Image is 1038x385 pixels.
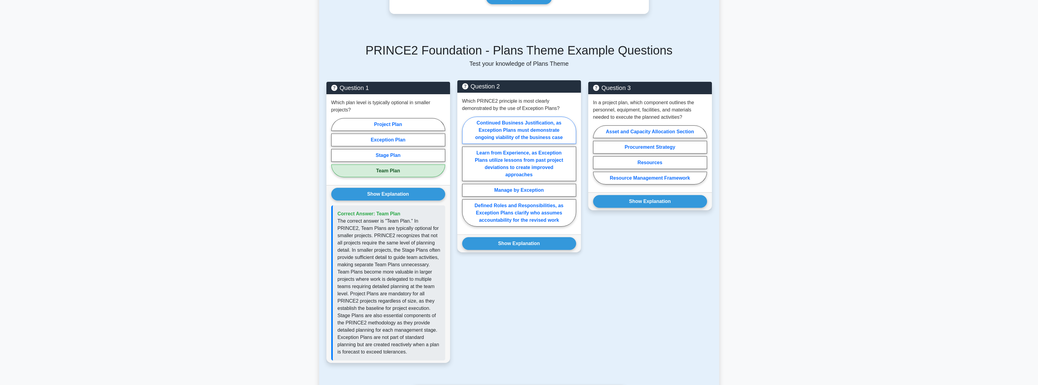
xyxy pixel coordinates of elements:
label: Asset and Capacity Allocation Section [593,125,707,138]
label: Defined Roles and Responsibilities, as Exception Plans clarify who assumes accountability for the... [462,199,576,227]
p: The correct answer is "Team Plan." In PRINCE2, Team Plans are typically optional for smaller proj... [338,217,440,356]
h5: Question 2 [462,83,576,90]
button: Show Explanation [593,195,707,208]
label: Procurement Strategy [593,141,707,154]
label: Exception Plan [331,134,445,146]
h5: Question 3 [593,84,707,91]
p: In a project plan, which component outlines the personnel, equipment, facilities, and materials n... [593,99,707,121]
p: Which plan level is typically optional in smaller projects? [331,99,445,114]
label: Team Plan [331,164,445,177]
span: Correct Answer: Team Plan [338,211,400,216]
label: Manage by Exception [462,184,576,197]
label: Continued Business Justification, as Exception Plans must demonstrate ongoing viability of the bu... [462,117,576,144]
label: Resources [593,156,707,169]
label: Learn from Experience, as Exception Plans utilize lessons from past project deviations to create ... [462,147,576,181]
label: Project Plan [331,118,445,131]
label: Resource Management Framework [593,172,707,184]
p: Which PRINCE2 principle is most clearly demonstrated by the use of Exception Plans? [462,98,576,112]
h5: Question 1 [331,84,445,91]
h5: PRINCE2 Foundation - Plans Theme Example Questions [326,43,712,58]
button: Show Explanation [331,188,445,201]
button: Show Explanation [462,237,576,250]
p: Test your knowledge of Plans Theme [326,60,712,67]
label: Stage Plan [331,149,445,162]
